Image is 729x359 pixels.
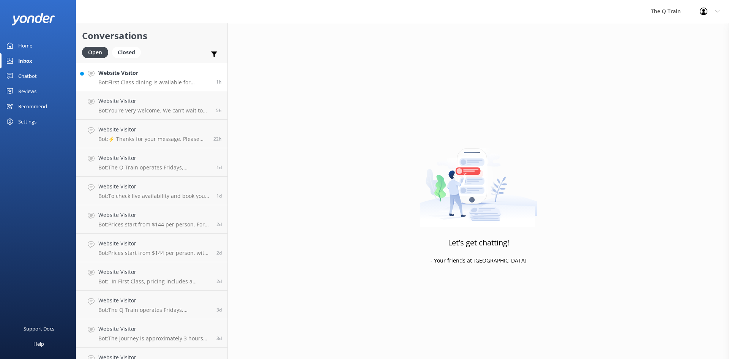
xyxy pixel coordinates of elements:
[98,211,211,219] h4: Website Visitor
[18,68,37,84] div: Chatbot
[420,132,537,227] img: artwork of a man stealing a conversation from at giant smartphone
[98,307,211,313] p: Bot: The Q Train operates Fridays, Saturdays, and Sundays all year round, except on Public Holida...
[98,107,210,114] p: Bot: You’re very welcome. We can’t wait to have you onboard The Q Train.
[216,164,222,171] span: Sep 15 2025 04:17pm (UTC +10:00) Australia/Sydney
[98,164,211,171] p: Bot: The Q Train operates Fridays, Saturdays, and Sundays all year round, except on Public Holida...
[213,136,222,142] span: Sep 16 2025 03:31pm (UTC +10:00) Australia/Sydney
[11,13,55,25] img: yonder-white-logo.png
[98,221,211,228] p: Bot: Prices start from $144 per person. For more details on current pricing and inclusions, visit...
[76,91,227,120] a: Website VisitorBot:You’re very welcome. We can’t wait to have you onboard The Q Train.5h
[82,28,222,43] h2: Conversations
[112,48,145,56] a: Closed
[98,79,210,86] p: Bot: First Class dining is available for couples in private two-person compartments, or for small...
[431,256,527,265] p: - Your friends at [GEOGRAPHIC_DATA]
[98,154,211,162] h4: Website Visitor
[98,136,208,142] p: Bot: ⚡ Thanks for your message. Please contact us on the form below so we can answer your question.
[76,262,227,291] a: Website VisitorBot:- In First Class, pricing includes a private dining compartment, a scenic thre...
[76,205,227,234] a: Website VisitorBot:Prices start from $144 per person. For more details on current pricing and inc...
[448,237,509,249] h3: Let's get chatting!
[216,278,222,285] span: Sep 14 2025 02:13pm (UTC +10:00) Australia/Sydney
[112,47,141,58] div: Closed
[216,335,222,342] span: Sep 14 2025 09:09am (UTC +10:00) Australia/Sydney
[216,221,222,228] span: Sep 15 2025 03:56am (UTC +10:00) Australia/Sydney
[18,53,32,68] div: Inbox
[82,47,108,58] div: Open
[76,63,227,91] a: Website VisitorBot:First Class dining is available for couples in private two-person compartments...
[76,291,227,319] a: Website VisitorBot:The Q Train operates Fridays, Saturdays, and Sundays all year round, except on...
[76,177,227,205] a: Website VisitorBot:To check live availability and book your experience, please click [URL][DOMAIN...
[98,278,211,285] p: Bot: - In First Class, pricing includes a private dining compartment, a scenic three-hour return ...
[98,193,211,199] p: Bot: To check live availability and book your experience, please click [URL][DOMAIN_NAME].
[98,97,210,105] h4: Website Visitor
[76,120,227,148] a: Website VisitorBot:⚡ Thanks for your message. Please contact us on the form below so we can answe...
[98,250,211,256] p: Bot: Prices start from $144 per person, with several dining options to choose from. To explore cu...
[76,148,227,177] a: Website VisitorBot:The Q Train operates Fridays, Saturdays, and Sundays all year round, except on...
[24,321,54,336] div: Support Docs
[98,325,211,333] h4: Website Visitor
[98,296,211,305] h4: Website Visitor
[216,107,222,114] span: Sep 17 2025 08:19am (UTC +10:00) Australia/Sydney
[76,319,227,348] a: Website VisitorBot:The journey is approximately 3 hours long.3d
[98,239,211,248] h4: Website Visitor
[18,38,32,53] div: Home
[18,84,36,99] div: Reviews
[216,250,222,256] span: Sep 14 2025 09:37pm (UTC +10:00) Australia/Sydney
[216,307,222,313] span: Sep 14 2025 10:44am (UTC +10:00) Australia/Sydney
[18,114,36,129] div: Settings
[216,193,222,199] span: Sep 15 2025 02:03pm (UTC +10:00) Australia/Sydney
[98,69,210,77] h4: Website Visitor
[98,182,211,191] h4: Website Visitor
[76,234,227,262] a: Website VisitorBot:Prices start from $144 per person, with several dining options to choose from....
[18,99,47,114] div: Recommend
[98,125,208,134] h4: Website Visitor
[33,336,44,351] div: Help
[82,48,112,56] a: Open
[98,268,211,276] h4: Website Visitor
[98,335,211,342] p: Bot: The journey is approximately 3 hours long.
[216,79,222,85] span: Sep 17 2025 12:23pm (UTC +10:00) Australia/Sydney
